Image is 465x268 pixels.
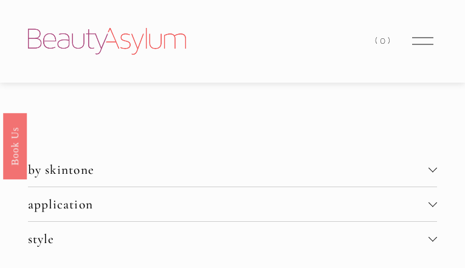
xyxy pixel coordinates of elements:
[28,153,437,187] button: by skintone
[375,33,392,49] a: 0 items in cart
[380,35,388,46] span: 0
[28,162,429,177] span: by skintone
[375,35,380,46] span: (
[28,222,437,256] button: style
[3,112,27,179] a: Book Us
[28,196,429,212] span: application
[388,35,393,46] span: )
[28,231,429,247] span: style
[28,28,186,55] img: Beauty Asylum | Bridal Hair &amp; Makeup Charlotte &amp; Atlanta
[28,187,437,221] button: application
